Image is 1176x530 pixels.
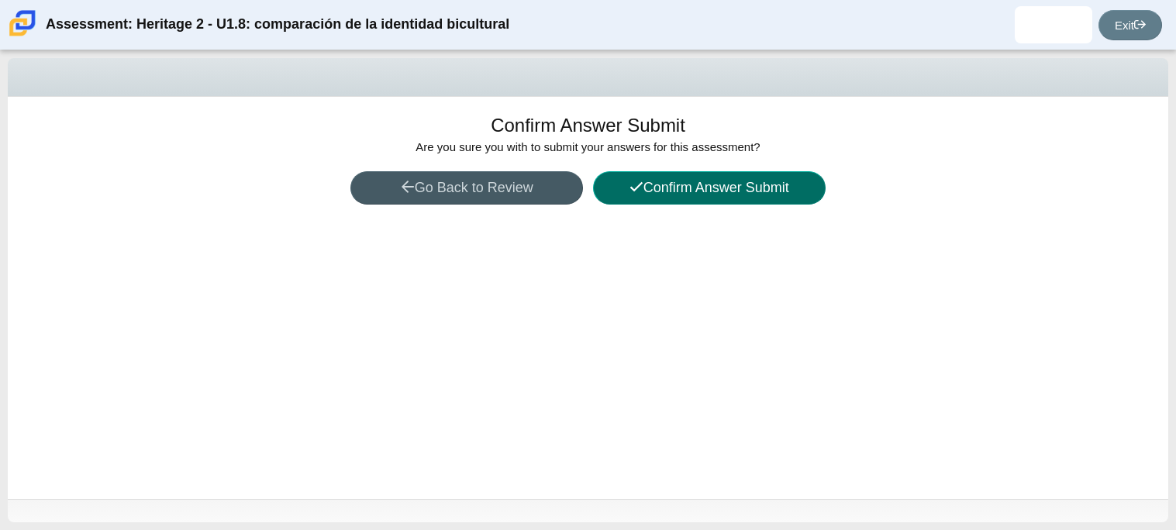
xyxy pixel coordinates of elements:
h1: Confirm Answer Submit [491,112,685,139]
button: Go Back to Review [350,171,583,205]
span: Are you sure you with to submit your answers for this assessment? [416,140,760,153]
button: Confirm Answer Submit [593,171,826,205]
div: Assessment: Heritage 2 - U1.8: comparación de la identidad bicultural [46,6,509,43]
img: andrea.castelanher.RNYSN7 [1041,12,1066,37]
a: Exit [1098,10,1162,40]
a: Carmen School of Science & Technology [6,29,39,42]
img: Carmen School of Science & Technology [6,7,39,40]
